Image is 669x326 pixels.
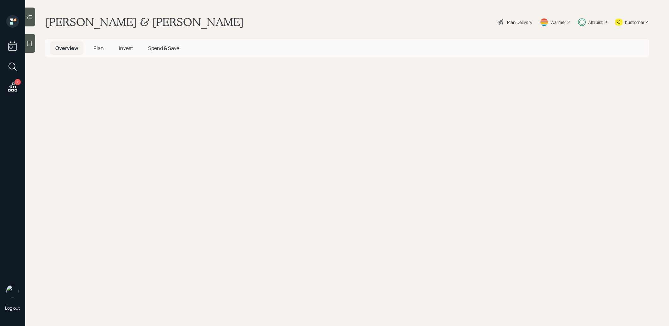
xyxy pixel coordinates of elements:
[14,79,21,85] div: 2
[625,19,644,25] div: Kustomer
[119,45,133,52] span: Invest
[148,45,179,52] span: Spend & Save
[507,19,532,25] div: Plan Delivery
[588,19,603,25] div: Altruist
[6,285,19,297] img: treva-nostdahl-headshot.png
[550,19,566,25] div: Warmer
[93,45,104,52] span: Plan
[45,15,244,29] h1: [PERSON_NAME] & [PERSON_NAME]
[55,45,78,52] span: Overview
[5,305,20,311] div: Log out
